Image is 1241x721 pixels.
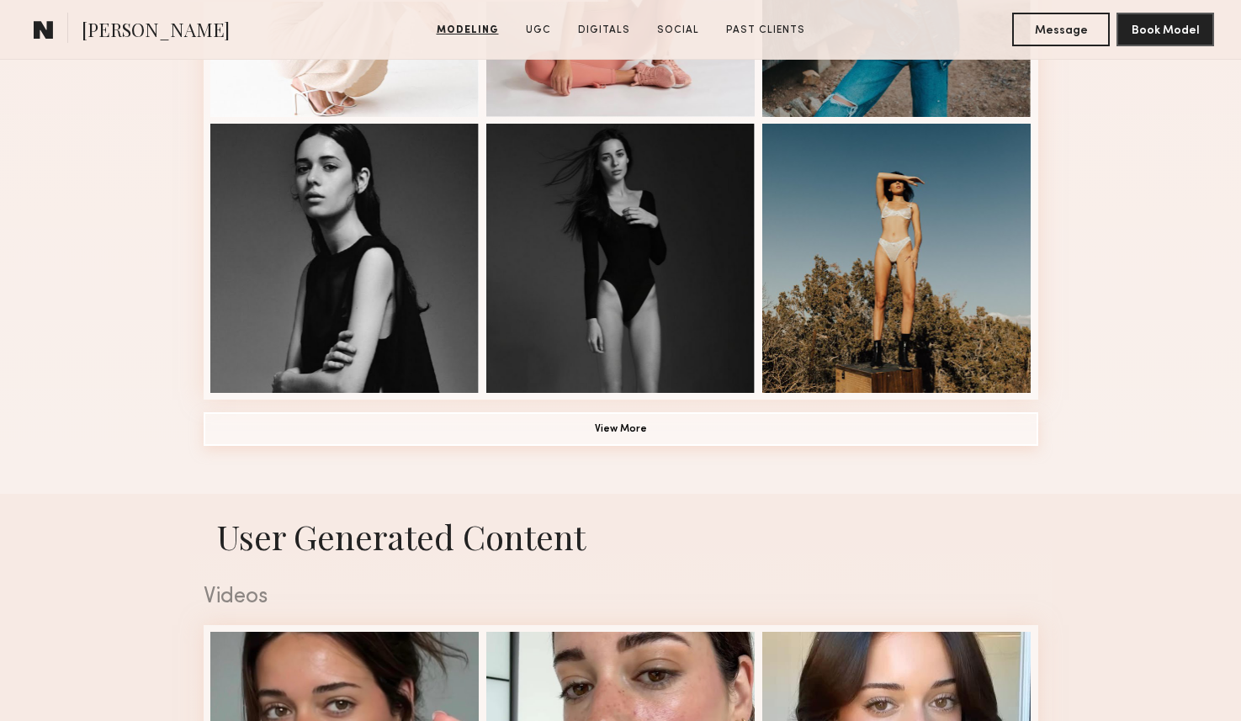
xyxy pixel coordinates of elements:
[519,23,558,38] a: UGC
[1116,22,1214,36] a: Book Model
[204,412,1038,446] button: View More
[430,23,506,38] a: Modeling
[719,23,812,38] a: Past Clients
[204,586,1038,608] div: Videos
[1012,13,1110,46] button: Message
[1116,13,1214,46] button: Book Model
[190,514,1052,559] h1: User Generated Content
[650,23,706,38] a: Social
[571,23,637,38] a: Digitals
[82,17,230,46] span: [PERSON_NAME]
